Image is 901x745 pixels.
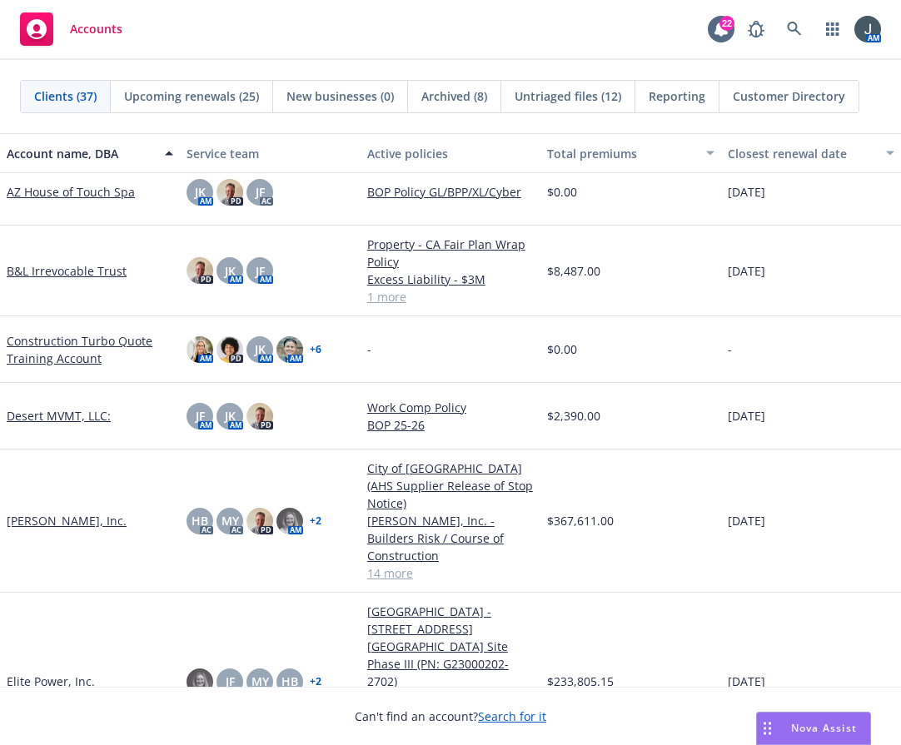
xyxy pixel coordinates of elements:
img: photo [187,668,213,695]
span: JK [225,407,236,425]
a: Property - CA Fair Plan Wrap Policy [367,236,534,271]
a: Elite Power, Inc. [7,673,95,690]
span: $2,390.00 [547,407,600,425]
span: [DATE] [728,262,765,280]
img: photo [854,16,881,42]
span: MY [251,673,269,690]
a: + 2 [310,516,321,526]
span: - [728,340,732,358]
a: Work Comp Policy [367,399,534,416]
a: City of [GEOGRAPHIC_DATA] (AHS Supplier Release of Stop Notice) [367,459,534,512]
a: 14 more [367,564,534,582]
a: B&L Irrevocable Trust [7,262,127,280]
a: Search for it [478,708,546,724]
button: Nova Assist [756,712,871,745]
span: $0.00 [547,183,577,201]
span: [DATE] [728,407,765,425]
span: [DATE] [728,512,765,529]
a: + 2 [310,677,321,687]
span: HB [281,673,298,690]
span: Untriaged files (12) [515,87,621,105]
div: Total premiums [547,145,695,162]
a: Desert MVMT, LLC: [7,407,111,425]
button: Total premiums [540,133,720,173]
img: photo [217,179,243,206]
span: Upcoming renewals (25) [124,87,259,105]
span: - [367,340,371,358]
a: Construction Turbo Quote Training Account [7,332,173,367]
span: $8,487.00 [547,262,600,280]
a: Switch app [816,12,849,46]
div: Drag to move [757,713,778,744]
span: $367,611.00 [547,512,614,529]
img: photo [276,508,303,534]
span: Archived (8) [421,87,487,105]
span: $233,805.15 [547,673,614,690]
button: Closest renewal date [721,133,901,173]
span: Customer Directory [733,87,845,105]
span: JK [225,262,236,280]
span: [DATE] [728,673,765,690]
span: MY [222,512,239,529]
img: photo [187,257,213,284]
img: photo [187,336,213,363]
span: Reporting [649,87,705,105]
span: JF [256,183,265,201]
span: New businesses (0) [286,87,394,105]
a: [GEOGRAPHIC_DATA] - [STREET_ADDRESS][GEOGRAPHIC_DATA] Site Phase III (PN: G23000202-2702) [367,603,534,690]
span: JF [226,673,235,690]
a: 1 more [367,288,534,305]
img: photo [246,403,273,430]
a: + 6 [310,345,321,355]
span: Accounts [70,22,122,36]
span: Can't find an account? [355,708,546,725]
span: $0.00 [547,340,577,358]
a: BOP Policy GL/BPP/XL/Cyber [367,183,534,201]
span: [DATE] [728,183,765,201]
img: photo [217,336,243,363]
button: Service team [180,133,360,173]
a: AZ House of Touch Spa [7,183,135,201]
div: Account name, DBA [7,145,155,162]
a: [PERSON_NAME], Inc. - Builders Risk / Course of Construction [367,512,534,564]
span: JK [255,340,266,358]
img: photo [246,508,273,534]
span: Clients (37) [34,87,97,105]
a: Accounts [13,6,129,52]
span: JF [256,262,265,280]
img: photo [276,336,303,363]
div: Active policies [367,145,534,162]
span: JK [195,183,206,201]
a: BOP 25-26 [367,416,534,434]
a: Search [778,12,811,46]
a: [PERSON_NAME], Inc. [7,512,127,529]
button: Active policies [361,133,540,173]
span: HB [192,512,208,529]
div: 22 [719,16,734,31]
span: JF [196,407,205,425]
div: Closest renewal date [728,145,876,162]
span: Nova Assist [791,721,857,735]
a: Excess Liability - $3M [367,271,534,288]
div: Service team [187,145,353,162]
a: Report a Bug [739,12,773,46]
